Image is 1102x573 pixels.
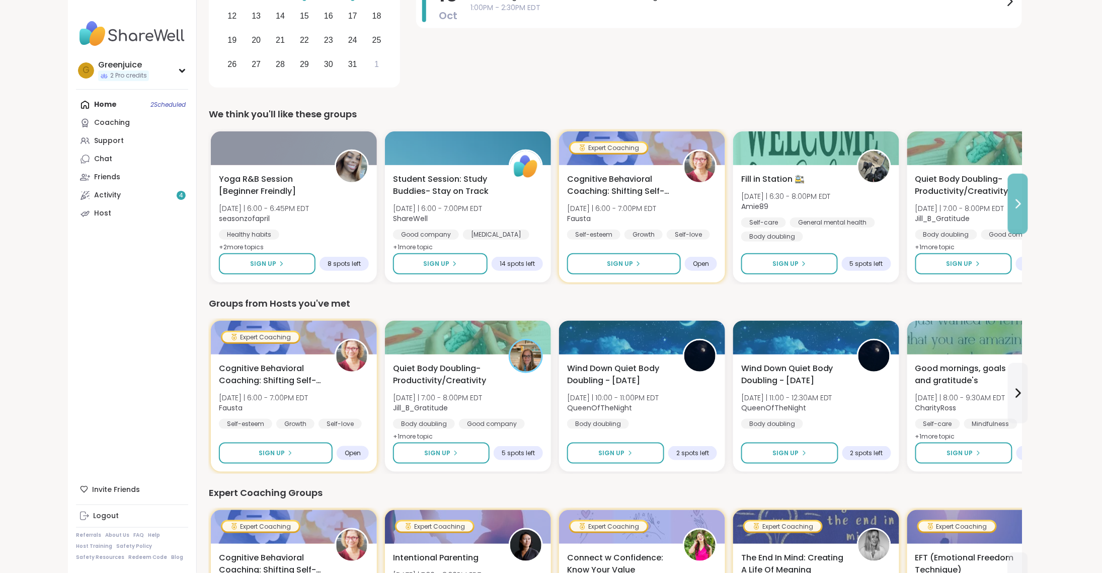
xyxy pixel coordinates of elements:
span: Sign Up [947,449,973,458]
img: Fausta [336,340,367,372]
div: Body doubling [741,232,803,242]
img: alixtingle [858,530,890,561]
span: 2 spots left [676,449,709,457]
button: Sign Up [741,443,838,464]
div: Choose Wednesday, October 22nd, 2025 [294,29,316,51]
a: Chat [76,150,188,168]
div: Good company [459,419,525,429]
div: 24 [348,33,357,47]
span: G [83,64,90,77]
a: Help [148,532,160,539]
span: [DATE] | 6:00 - 7:00PM EDT [393,203,482,213]
span: Student Session: Study Buddies- Stay on Track [393,173,498,197]
span: [DATE] | 6:30 - 8:00PM EDT [741,191,831,201]
div: We think you'll like these groups [209,107,1022,121]
div: Expert Coaching [919,522,995,532]
div: Expert Coaching [571,522,647,532]
span: [DATE] | 6:00 - 7:00PM EDT [219,393,308,403]
img: Amie89 [858,151,890,182]
div: Chat [94,154,112,164]
span: Sign Up [599,449,625,458]
b: Fausta [219,403,243,413]
span: Oct [439,9,458,23]
div: Choose Thursday, October 16th, 2025 [318,6,340,27]
span: Open [345,449,361,457]
span: [DATE] | 10:00 - 11:00PM EDT [567,393,659,403]
div: Choose Saturday, October 25th, 2025 [366,29,387,51]
div: Activity [94,190,121,200]
span: 5 spots left [502,449,535,457]
span: Wind Down Quiet Body Doubling - [DATE] [741,363,846,387]
div: Invite Friends [76,480,188,498]
span: Sign Up [250,259,276,268]
span: Sign Up [607,259,633,268]
button: Sign Up [915,443,1012,464]
a: Logout [76,507,188,525]
span: 8 spots left [328,260,361,268]
b: ShareWell [393,213,428,224]
div: 27 [252,57,261,71]
div: Friends [94,172,120,182]
div: Body doubling [393,419,455,429]
img: ShareWell Nav Logo [76,16,188,51]
div: Expert Coaching Groups [209,486,1022,500]
span: Good mornings, goals and gratitude's [915,363,1020,387]
div: 30 [324,57,333,71]
span: [DATE] | 7:00 - 8:00PM EDT [393,393,482,403]
div: Self-love [319,419,362,429]
div: Host [94,208,111,219]
div: 17 [348,9,357,23]
div: Choose Monday, October 13th, 2025 [246,6,267,27]
div: 26 [227,57,237,71]
img: QueenOfTheNight [858,340,890,372]
a: Redeem Code [128,554,167,561]
div: 28 [276,57,285,71]
span: [DATE] | 6:00 - 7:00PM EDT [567,203,656,213]
div: Choose Tuesday, October 28th, 2025 [270,53,291,75]
a: Safety Resources [76,554,124,561]
div: 29 [300,57,309,71]
img: seasonzofapril [336,151,367,182]
b: Jill_B_Gratitude [915,213,970,224]
button: Sign Up [741,253,838,274]
a: Friends [76,168,188,186]
span: 5 spots left [850,260,883,268]
span: Sign Up [947,259,973,268]
div: Self-care [915,419,960,429]
img: Fausta [684,151,716,182]
div: 12 [227,9,237,23]
a: FAQ [133,532,144,539]
b: seasonzofapril [219,213,270,224]
div: Good company [393,230,459,240]
div: 15 [300,9,309,23]
span: Fill in Station 🚉 [741,173,805,185]
img: Jill_B_Gratitude [510,340,541,372]
button: Sign Up [915,253,1012,274]
b: QueenOfTheNight [567,403,632,413]
b: Amie89 [741,201,768,211]
div: Body doubling [915,230,977,240]
span: Quiet Body Doubling- Productivity/Creativity [915,173,1020,197]
div: 13 [252,9,261,23]
div: Growth [624,230,663,240]
span: Sign Up [773,449,799,458]
div: Choose Tuesday, October 21st, 2025 [270,29,291,51]
a: About Us [105,532,129,539]
div: 31 [348,57,357,71]
div: Expert Coaching [745,522,821,532]
div: Logout [93,511,119,521]
button: Sign Up [567,443,664,464]
div: 21 [276,33,285,47]
img: ShareWell [510,151,541,182]
a: Host [76,204,188,223]
img: QueenOfTheNight [684,340,716,372]
span: Sign Up [424,449,450,458]
div: Choose Monday, October 20th, 2025 [246,29,267,51]
div: 19 [227,33,237,47]
span: Sign Up [423,259,449,268]
a: Coaching [76,114,188,132]
b: CharityRoss [915,403,957,413]
div: Good company [981,230,1047,240]
div: 18 [372,9,381,23]
div: 22 [300,33,309,47]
